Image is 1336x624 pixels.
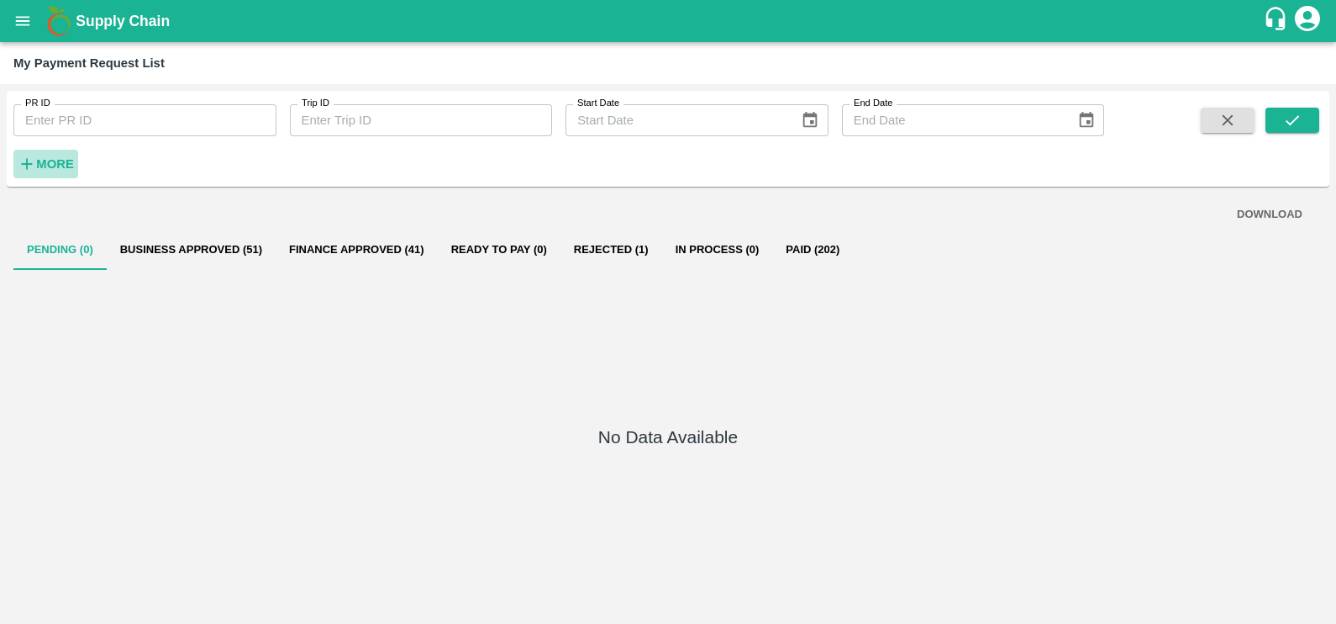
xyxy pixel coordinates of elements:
[302,97,329,110] label: Trip ID
[565,104,787,136] input: Start Date
[76,13,170,29] b: Supply Chain
[13,150,78,178] button: More
[842,104,1064,136] input: End Date
[854,97,892,110] label: End Date
[794,104,826,136] button: Choose date
[1263,6,1292,36] div: customer-support
[107,230,276,270] button: Business Approved (51)
[1230,200,1309,230] button: DOWNLOAD
[76,9,1263,33] a: Supply Chain
[25,97,50,110] label: PR ID
[13,104,276,136] input: Enter PR ID
[36,157,74,171] strong: More
[1292,3,1323,39] div: account of current user
[13,52,165,74] div: My Payment Request List
[560,230,662,270] button: Rejected (1)
[13,230,107,270] button: Pending (0)
[1070,104,1102,136] button: Choose date
[276,230,438,270] button: Finance Approved (41)
[438,230,560,270] button: Ready To Pay (0)
[3,2,42,40] button: open drawer
[772,230,853,270] button: Paid (202)
[577,97,619,110] label: Start Date
[662,230,773,270] button: In Process (0)
[290,104,553,136] input: Enter Trip ID
[42,4,76,38] img: logo
[598,426,738,449] h5: No Data Available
